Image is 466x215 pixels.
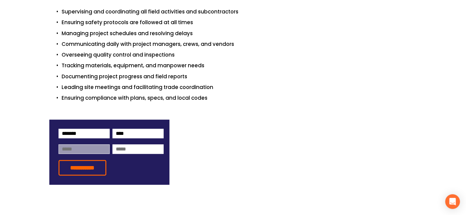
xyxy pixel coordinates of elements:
p: Tracking materials, equipment, and manpower needs [62,61,417,70]
p: Leading site meetings and facilitating trade coordination [62,83,417,91]
p: Ensuring safety protocols are followed at all times [62,18,417,27]
p: Supervising and coordinating all field activities and subcontractors [62,8,417,16]
p: Communicating daily with project managers, crews, and vendors [62,40,417,48]
p: Documenting project progress and field reports [62,72,417,81]
p: Managing project schedules and resolving delays [62,29,417,38]
p: Overseeing quality control and inspections [62,51,417,59]
div: Open Intercom Messenger [445,194,460,209]
p: Ensuring compliance with plans, specs, and local codes [62,94,417,102]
